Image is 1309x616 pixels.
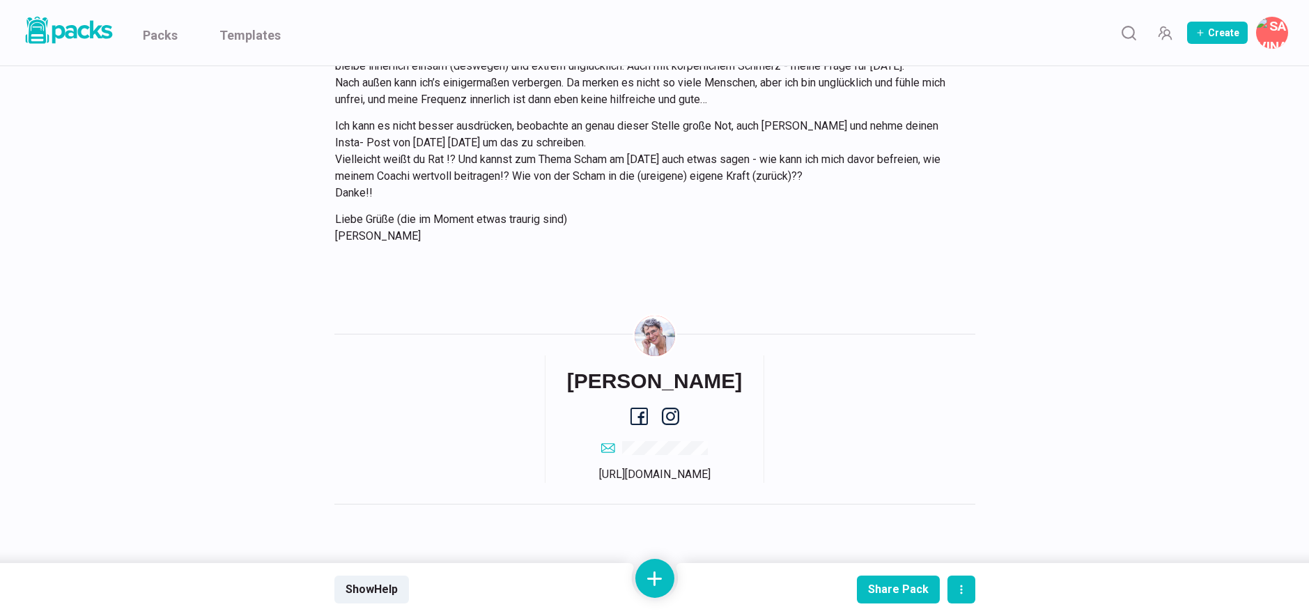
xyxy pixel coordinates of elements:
a: email [601,439,708,456]
img: Savina Tilmann [635,316,675,356]
p: Liebe Grüße (die im Moment etwas traurig sind) [PERSON_NAME] [335,211,958,245]
button: actions [947,576,975,603]
h6: [PERSON_NAME] [567,369,743,394]
button: Share Pack [857,576,940,603]
button: Savina Tilmann [1256,17,1288,49]
button: Manage Team Invites [1151,19,1179,47]
button: Search [1115,19,1143,47]
button: Create Pack [1187,22,1248,44]
a: [URL][DOMAIN_NAME] [599,468,711,481]
a: instagram [662,408,679,425]
a: Packs logo [21,14,115,52]
a: facebook [630,408,648,425]
div: Share Pack [868,583,929,596]
button: ShowHelp [334,576,409,603]
img: Packs logo [21,14,115,47]
p: Ich kann es nicht besser ausdrücken, beobachte an genau dieser Stelle große Not, auch [PERSON_NAM... [335,118,958,201]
